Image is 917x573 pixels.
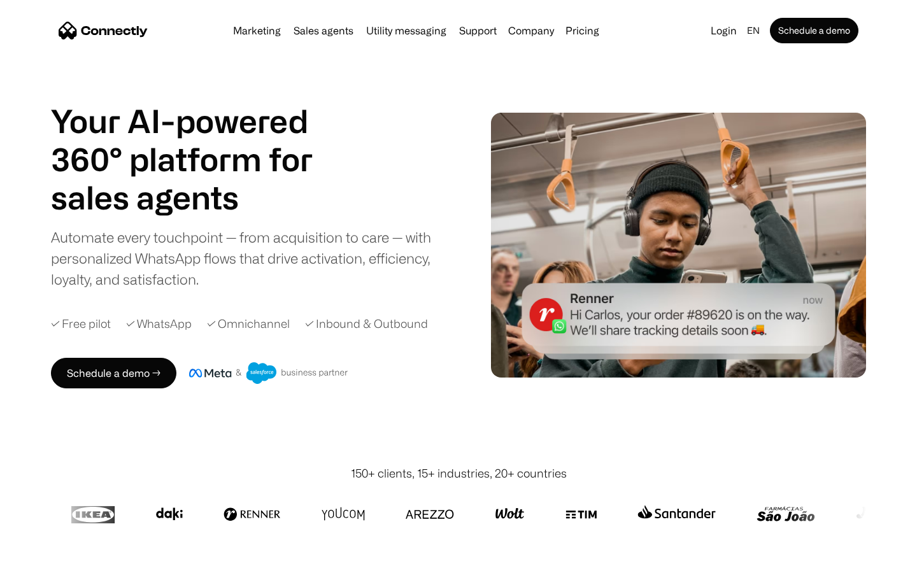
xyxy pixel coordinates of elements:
[13,549,76,569] aside: Language selected: English
[51,358,176,388] a: Schedule a demo →
[454,25,502,36] a: Support
[51,178,344,216] h1: sales agents
[228,25,286,36] a: Marketing
[747,22,760,39] div: en
[305,315,428,332] div: ✓ Inbound & Outbound
[508,22,554,39] div: Company
[560,25,604,36] a: Pricing
[351,465,567,482] div: 150+ clients, 15+ industries, 20+ countries
[189,362,348,384] img: Meta and Salesforce business partner badge.
[770,18,858,43] a: Schedule a demo
[361,25,451,36] a: Utility messaging
[51,227,452,290] div: Automate every touchpoint — from acquisition to care — with personalized WhatsApp flows that driv...
[51,102,344,178] h1: Your AI-powered 360° platform for
[25,551,76,569] ul: Language list
[207,315,290,332] div: ✓ Omnichannel
[126,315,192,332] div: ✓ WhatsApp
[706,22,742,39] a: Login
[51,315,111,332] div: ✓ Free pilot
[288,25,359,36] a: Sales agents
